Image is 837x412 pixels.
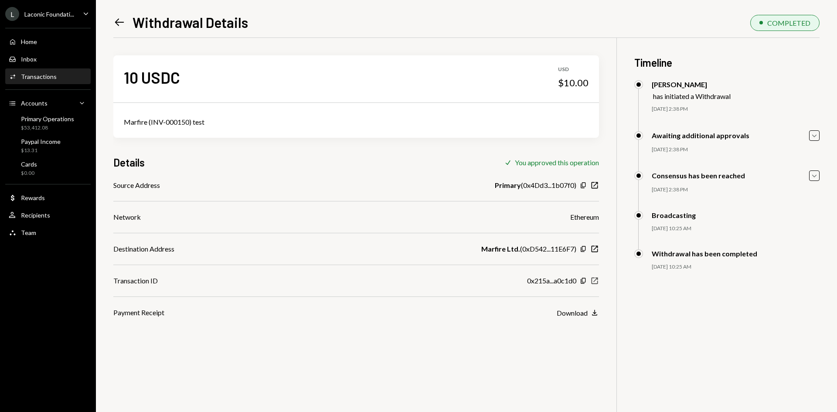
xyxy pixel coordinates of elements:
[634,55,820,70] h3: Timeline
[652,211,696,219] div: Broadcasting
[113,276,158,286] div: Transaction ID
[5,225,91,240] a: Team
[113,155,145,170] h3: Details
[5,34,91,49] a: Home
[113,244,174,254] div: Destination Address
[5,7,19,21] div: L
[21,194,45,201] div: Rewards
[652,146,820,153] div: [DATE] 2:38 PM
[21,38,37,45] div: Home
[767,19,810,27] div: COMPLETED
[5,135,91,156] a: Paypal Income$13.31
[124,68,180,87] div: 10 USDC
[133,14,248,31] h1: Withdrawal Details
[5,158,91,179] a: Cards$0.00
[495,180,521,191] b: Primary
[495,180,576,191] div: ( 0x4Dd3...1b07f0 )
[5,68,91,84] a: Transactions
[21,55,37,63] div: Inbox
[653,92,731,100] div: has initiated a Withdrawal
[113,307,164,318] div: Payment Receipt
[557,309,588,317] div: Download
[21,211,50,219] div: Recipients
[5,51,91,67] a: Inbox
[24,10,74,18] div: Laconic Foundati...
[652,249,757,258] div: Withdrawal has been completed
[21,99,48,107] div: Accounts
[652,263,820,271] div: [DATE] 10:25 AM
[652,106,820,113] div: [DATE] 2:38 PM
[481,244,576,254] div: ( 0xD542...11E6F7 )
[558,66,589,73] div: USD
[113,212,141,222] div: Network
[21,138,61,145] div: Paypal Income
[481,244,520,254] b: Marfire Ltd.
[21,147,61,154] div: $13.31
[21,124,74,132] div: $53,412.08
[5,190,91,205] a: Rewards
[515,158,599,167] div: You approved this operation
[21,73,57,80] div: Transactions
[21,170,37,177] div: $0.00
[124,117,589,127] div: Marfire (INV-000150) test
[570,212,599,222] div: Ethereum
[5,112,91,133] a: Primary Operations$53,412.08
[527,276,576,286] div: 0x215a...a0c1d0
[558,77,589,89] div: $10.00
[113,180,160,191] div: Source Address
[652,131,749,140] div: Awaiting additional approvals
[21,160,37,168] div: Cards
[21,115,74,123] div: Primary Operations
[21,229,36,236] div: Team
[557,308,599,318] button: Download
[5,95,91,111] a: Accounts
[652,186,820,194] div: [DATE] 2:38 PM
[652,171,745,180] div: Consensus has been reached
[652,80,731,89] div: [PERSON_NAME]
[652,225,820,232] div: [DATE] 10:25 AM
[5,207,91,223] a: Recipients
